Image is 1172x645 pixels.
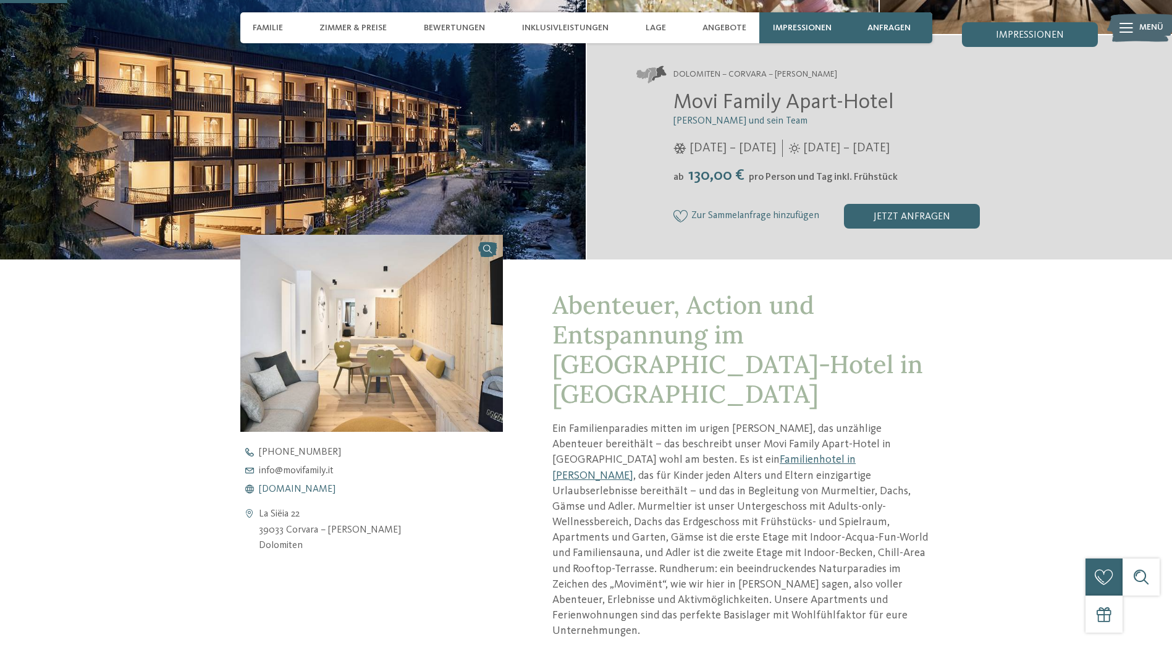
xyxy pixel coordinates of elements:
[685,167,748,183] span: 130,00 €
[702,23,746,33] span: Angebote
[552,421,932,639] p: Ein Familienparadies mitten im urigen [PERSON_NAME], das unzählige Abenteuer bereithält – das bes...
[259,507,401,554] address: La Siëia 22 39033 Corvara – [PERSON_NAME] Dolomiten
[259,484,335,494] span: [DOMAIN_NAME]
[552,289,923,410] span: Abenteuer, Action und Entspannung im [GEOGRAPHIC_DATA]-Hotel in [GEOGRAPHIC_DATA]
[867,23,911,33] span: anfragen
[240,447,525,457] a: [PHONE_NUMBER]
[803,140,890,157] span: [DATE] – [DATE]
[240,484,525,494] a: [DOMAIN_NAME]
[673,116,807,126] span: [PERSON_NAME] und sein Team
[319,23,387,33] span: Zimmer & Preise
[689,140,776,157] span: [DATE] – [DATE]
[673,143,686,154] i: Öffnungszeiten im Winter
[646,23,666,33] span: Lage
[253,23,283,33] span: Familie
[844,204,980,229] div: jetzt anfragen
[240,466,525,476] a: info@movifamily.it
[552,454,856,481] a: Familienhotel in [PERSON_NAME]
[691,211,819,222] span: Zur Sammelanfrage hinzufügen
[773,23,832,33] span: Impressionen
[673,91,894,113] span: Movi Family Apart-Hotel
[789,143,800,154] i: Öffnungszeiten im Sommer
[240,235,504,432] img: Eine glückliche Familienauszeit in Corvara
[259,447,341,457] span: [PHONE_NUMBER]
[996,30,1064,40] span: Impressionen
[673,172,684,182] span: ab
[749,172,898,182] span: pro Person und Tag inkl. Frühstück
[424,23,485,33] span: Bewertungen
[259,466,334,476] span: info@ movifamily. it
[673,69,837,81] span: Dolomiten – Corvara – [PERSON_NAME]
[522,23,609,33] span: Inklusivleistungen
